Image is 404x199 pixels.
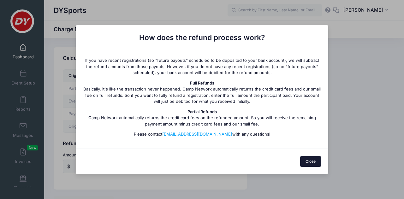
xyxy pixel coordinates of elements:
[162,132,232,137] a: [EMAIL_ADDRESS][DOMAIN_NAME]
[83,109,321,127] p: Camp Network automatically returns the credit card fees on the refunded amount. So you will recei...
[83,80,321,105] p: Basically, it's like the transaction never happened. Camp Network automatically returns the credi...
[300,156,321,167] button: Close
[190,80,214,85] strong: Full Refunds
[187,109,217,114] strong: Partial Refunds
[83,131,321,138] p: Please contact with any questions!
[83,57,321,76] p: If you have recent registrations (so "future payouts" scheduled to be deposited to your bank acco...
[83,32,321,43] h1: How does the refund process work?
